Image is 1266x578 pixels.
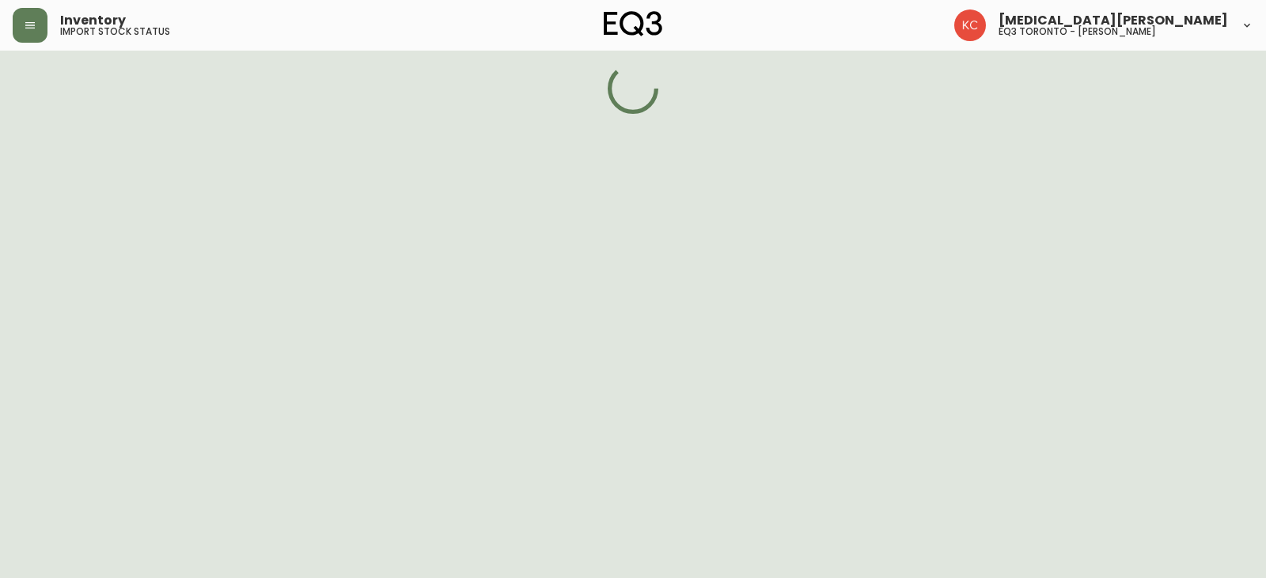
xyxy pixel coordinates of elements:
[60,27,170,36] h5: import stock status
[60,14,126,27] span: Inventory
[999,27,1156,36] h5: eq3 toronto - [PERSON_NAME]
[954,9,986,41] img: 6487344ffbf0e7f3b216948508909409
[999,14,1228,27] span: [MEDICAL_DATA][PERSON_NAME]
[604,11,662,36] img: logo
